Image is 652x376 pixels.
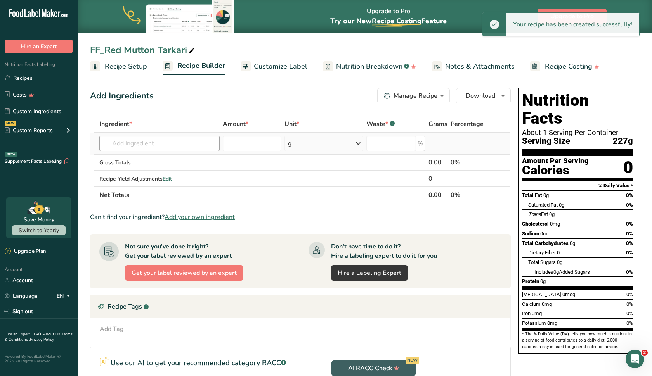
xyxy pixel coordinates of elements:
span: Calcium [522,301,541,307]
div: Save Money [24,216,54,224]
a: Customize Label [241,58,307,75]
a: Notes & Attachments [432,58,515,75]
div: Can't find your ingredient? [90,212,511,222]
span: Edit [163,175,172,183]
span: Serving Size [522,136,570,146]
div: FF_Red Mutton Tarkari [90,43,196,57]
span: 0g [549,211,555,217]
div: 0 [428,174,447,183]
span: 0mcg [562,291,575,297]
div: About 1 Serving Per Container [522,129,633,136]
span: 0mg [547,320,557,326]
p: Use our AI to get your recommended category RACC [111,358,286,368]
span: Try our New Feature [330,16,447,26]
span: Sodium [522,231,539,236]
div: Recipe Tags [90,295,510,318]
div: BETA [5,152,17,157]
section: * The % Daily Value (DV) tells you how much a nutrient in a serving of food contributes to a dail... [522,331,633,350]
span: Upgrade to Pro [550,12,594,21]
a: Terms & Conditions . [5,331,73,342]
div: Amount Per Serving [522,157,589,165]
span: Download [466,91,495,100]
i: Trans [528,211,541,217]
a: Recipe Builder [163,57,225,76]
div: Add Ingredients [90,90,154,102]
span: 0g [557,250,562,255]
span: Recipe Costing [372,16,421,26]
span: Ingredient [99,119,132,129]
div: Not sure you've done it right? Get your label reviewed by an expert [125,242,232,260]
div: NEW [406,357,419,364]
span: Recipe Costing [545,61,592,72]
span: 0% [626,320,633,326]
div: Calories [522,165,589,176]
button: Get your label reviewed by an expert [125,265,243,281]
a: FAQ . [34,331,43,337]
div: Add Tag [100,324,124,334]
span: 2 [642,350,648,356]
div: 0 [623,157,633,178]
a: Nutrition Breakdown [323,58,416,75]
span: Cholesterol [522,221,549,227]
span: Protein [522,278,539,284]
iframe: Intercom live chat [626,350,644,368]
div: Upgrade Plan [5,248,46,255]
section: % Daily Value * [522,181,633,190]
div: EN [57,291,73,301]
span: 0g [543,192,549,198]
h1: Nutrition Facts [522,91,633,127]
span: 0mg [540,231,550,236]
span: 0% [626,250,633,255]
th: Net Totals [98,186,427,203]
span: Dietary Fiber [528,250,556,255]
button: Hire an Expert [5,40,73,53]
span: 0g [540,278,546,284]
span: 0mg [542,301,552,307]
span: AI RACC Check [348,364,399,373]
span: Total Sugars [528,259,556,265]
button: Manage Recipe [377,88,450,103]
span: Fat [528,211,548,217]
a: About Us . [43,331,62,337]
div: Powered By FoodLabelMaker © 2025 All Rights Reserved [5,354,73,364]
div: 0.00 [428,158,447,167]
span: Potassium [522,320,546,326]
span: 0% [626,291,633,297]
span: Add your own ingredient [165,212,235,222]
span: Includes Added Sugars [534,269,590,275]
span: Recipe Builder [177,60,225,71]
span: 0g [553,269,559,275]
span: 0% [626,301,633,307]
div: Recipe Yield Adjustments [99,175,220,183]
span: 0% [626,192,633,198]
span: 0% [626,202,633,208]
span: Notes & Attachments [445,61,515,72]
span: Total Carbohydrates [522,240,569,246]
span: Nutrition Breakdown [336,61,402,72]
th: 0% [449,186,491,203]
a: Recipe Setup [90,58,147,75]
div: Your recipe has been created successfully! [506,13,639,36]
span: 0g [557,259,562,265]
div: Don't have time to do it? Hire a labeling expert to do it for you [331,242,437,260]
div: Waste [366,119,395,129]
span: 0% [626,310,633,316]
th: 0.00 [427,186,449,203]
span: 0% [626,240,633,246]
span: 0g [559,202,564,208]
span: 0% [626,231,633,236]
div: Gross Totals [99,159,220,167]
a: Privacy Policy [30,337,54,342]
span: Percentage [451,119,484,129]
span: Grams [428,119,447,129]
button: Upgrade to Pro [538,9,607,24]
span: [MEDICAL_DATA] [522,291,561,297]
div: NEW [5,121,16,126]
div: Upgrade to Pro [330,0,447,33]
span: 0g [570,240,575,246]
span: Customize Label [254,61,307,72]
a: Language [5,289,38,303]
span: Unit [284,119,299,129]
div: Custom Reports [5,126,53,135]
span: 0% [626,269,633,275]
